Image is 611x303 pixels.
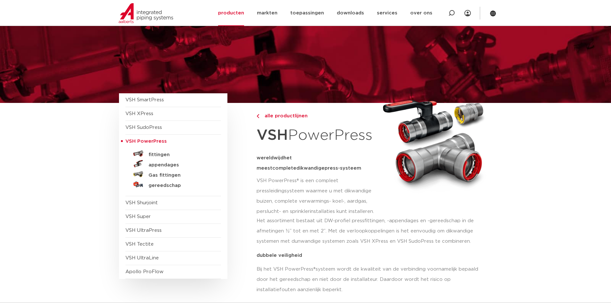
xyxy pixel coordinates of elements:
[257,156,284,160] span: wereldwijd
[125,242,154,247] a: VSH Tectite
[125,200,158,205] a: VSH Shurjoint
[257,253,488,258] p: dubbele veiligheid
[257,267,313,272] span: Bij het VSH PowerPress
[125,125,162,130] a: VSH SudoPress
[313,267,316,272] span: ®
[296,166,325,171] span: dikwandige
[125,256,159,260] a: VSH UltraLine
[125,228,162,233] a: VSH UltraPress
[257,114,259,118] img: chevron-right.svg
[261,114,308,118] span: alle productlijnen
[125,148,221,159] a: fittingen
[149,152,212,158] h5: fittingen
[257,128,288,143] strong: VSH
[257,156,292,171] span: het meest
[149,173,212,178] h5: Gas fittingen
[257,176,377,217] p: VSH PowerPress® is een compleet pressleidingsysteem waarmee u met dikwandige buizen, complete ver...
[125,97,164,102] a: VSH SmartPress
[125,214,151,219] a: VSH Super
[125,111,153,116] a: VSH XPress
[125,169,221,179] a: Gas fittingen
[149,162,212,168] h5: appendages
[325,166,361,171] span: press-systeem
[125,269,164,274] a: Apollo ProFlow
[125,159,221,169] a: appendages
[125,139,167,144] span: VSH PowerPress
[257,123,377,148] h1: PowerPress
[125,179,221,189] a: gereedschap
[149,183,212,189] h5: gereedschap
[257,216,488,247] p: Het assortiment bestaat uit DW-profiel pressfittingen, -appendages en -gereedschap in de afmeting...
[257,267,478,292] span: systeem wordt de kwaliteit van de verbinding voornamelijk bepaald door het gereedschap en niet do...
[272,166,296,171] span: complete
[257,112,377,120] a: alle productlijnen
